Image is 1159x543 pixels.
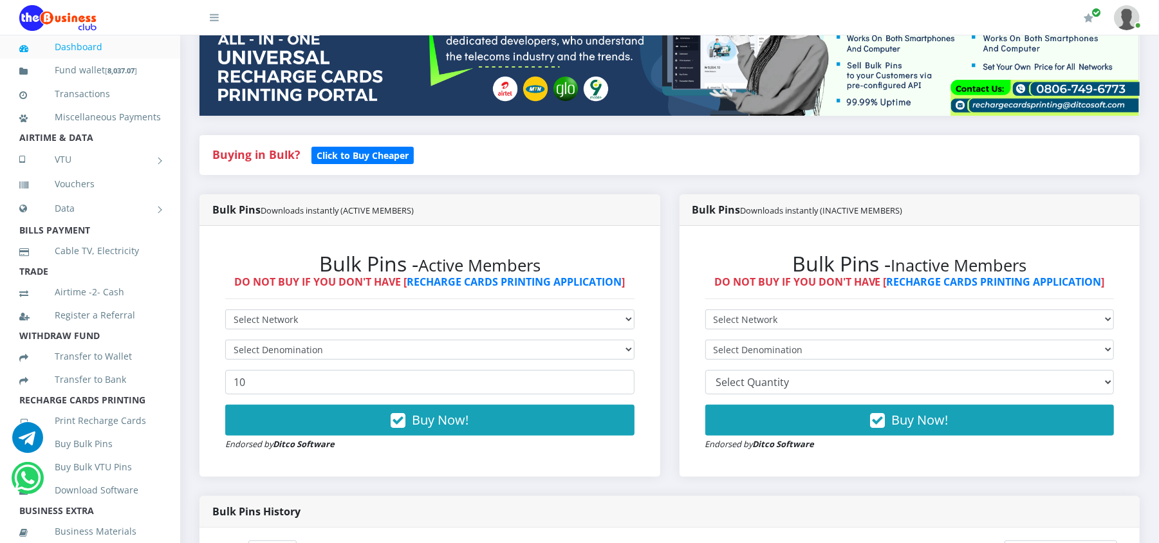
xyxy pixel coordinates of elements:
a: Transfer to Bank [19,365,161,394]
h2: Bulk Pins - [705,252,1115,276]
small: Endorsed by [225,438,335,450]
img: User [1114,5,1140,30]
a: Print Recharge Cards [19,406,161,436]
a: Transfer to Wallet [19,342,161,371]
a: Vouchers [19,169,161,199]
a: Chat for support [15,472,41,493]
a: RECHARGE CARDS PRINTING APPLICATION [887,275,1102,289]
a: Register a Referral [19,300,161,330]
a: Transactions [19,79,161,109]
a: Airtime -2- Cash [19,277,161,307]
small: [ ] [105,66,137,75]
a: VTU [19,143,161,176]
button: Buy Now! [225,405,635,436]
a: Click to Buy Cheaper [311,147,414,162]
strong: Ditco Software [273,438,335,450]
a: Download Software [19,475,161,505]
span: Buy Now! [412,411,468,428]
small: Inactive Members [891,254,1027,277]
a: Buy Bulk Pins [19,429,161,459]
small: Downloads instantly (ACTIVE MEMBERS) [261,205,414,216]
a: Miscellaneous Payments [19,102,161,132]
a: Dashboard [19,32,161,62]
span: Buy Now! [892,411,949,428]
strong: DO NOT BUY IF YOU DON'T HAVE [ ] [234,275,625,289]
small: Downloads instantly (INACTIVE MEMBERS) [741,205,903,216]
strong: Bulk Pins [692,203,903,217]
a: Fund wallet[8,037.07] [19,55,161,86]
i: Renew/Upgrade Subscription [1084,13,1093,23]
strong: DO NOT BUY IF YOU DON'T HAVE [ ] [714,275,1105,289]
b: 8,037.07 [107,66,134,75]
b: Click to Buy Cheaper [317,149,409,161]
strong: Bulk Pins [212,203,414,217]
small: Active Members [418,254,541,277]
strong: Ditco Software [753,438,815,450]
a: Chat for support [12,432,43,453]
strong: Buying in Bulk? [212,147,300,162]
a: Buy Bulk VTU Pins [19,452,161,482]
strong: Bulk Pins History [212,504,301,519]
a: Cable TV, Electricity [19,236,161,266]
img: Logo [19,5,97,31]
span: Renew/Upgrade Subscription [1091,8,1101,17]
h2: Bulk Pins - [225,252,635,276]
a: Data [19,192,161,225]
small: Endorsed by [705,438,815,450]
input: Enter Quantity [225,370,635,394]
a: RECHARGE CARDS PRINTING APPLICATION [407,275,622,289]
button: Buy Now! [705,405,1115,436]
